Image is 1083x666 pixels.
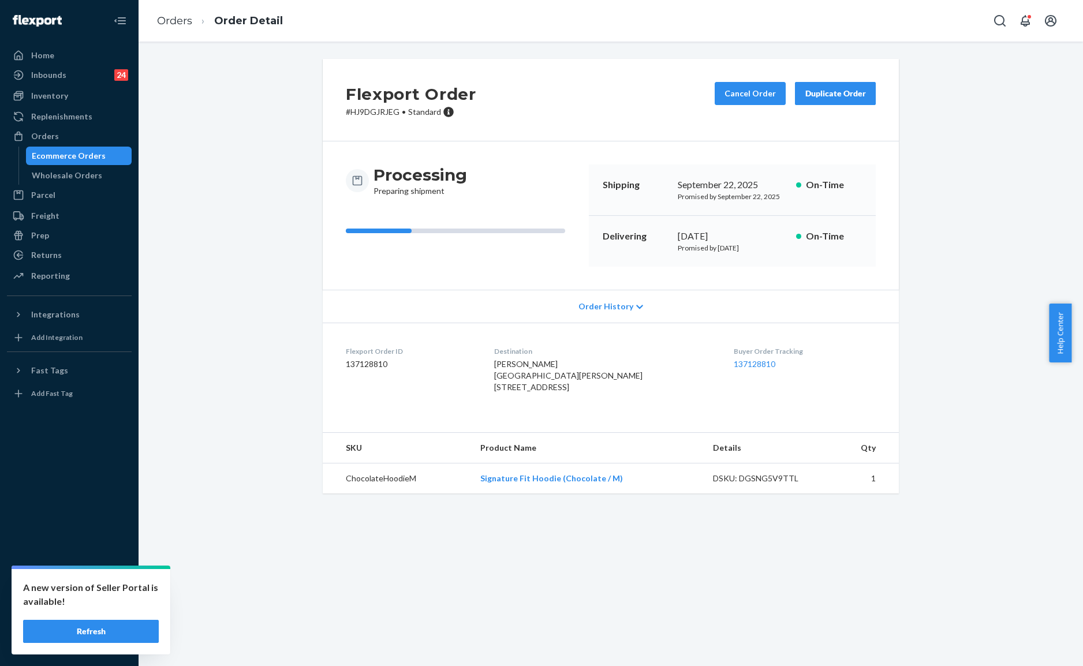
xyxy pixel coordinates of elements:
[603,230,669,243] p: Delivering
[408,107,441,117] span: Standard
[346,82,476,106] h2: Flexport Order
[7,87,132,105] a: Inventory
[7,107,132,126] a: Replenishments
[31,189,55,201] div: Parcel
[157,14,192,27] a: Orders
[23,581,159,608] p: A new version of Seller Portal is available!
[31,309,80,320] div: Integrations
[374,164,467,197] div: Preparing shipment
[7,46,132,65] a: Home
[678,243,787,253] p: Promised by [DATE]
[7,226,132,245] a: Prep
[480,473,623,483] a: Signature Fit Hoodie (Chocolate / M)
[374,164,467,185] h3: Processing
[831,463,899,494] td: 1
[402,107,406,117] span: •
[805,88,866,99] div: Duplicate Order
[323,463,471,494] td: ChocolateHoodieM
[31,111,92,122] div: Replenishments
[26,166,132,185] a: Wholesale Orders
[713,473,821,484] div: DSKU: DGSNG5V9TTL
[346,346,476,356] dt: Flexport Order ID
[7,246,132,264] a: Returns
[346,106,476,118] p: # HJ9DGJRJEG
[988,9,1011,32] button: Open Search Box
[109,9,132,32] button: Close Navigation
[323,433,471,463] th: SKU
[31,365,68,376] div: Fast Tags
[31,270,70,282] div: Reporting
[7,614,132,633] a: Help Center
[734,346,876,356] dt: Buyer Order Tracking
[31,249,62,261] div: Returns
[806,178,862,192] p: On-Time
[7,328,132,347] a: Add Integration
[32,170,102,181] div: Wholesale Orders
[7,207,132,225] a: Freight
[494,346,715,356] dt: Destination
[715,82,786,105] button: Cancel Order
[678,192,787,201] p: Promised by September 22, 2025
[26,147,132,165] a: Ecommerce Orders
[471,433,704,463] th: Product Name
[831,433,899,463] th: Qty
[7,594,132,613] a: Talk to Support
[31,230,49,241] div: Prep
[7,384,132,403] a: Add Fast Tag
[31,210,59,222] div: Freight
[7,361,132,380] button: Fast Tags
[7,127,132,145] a: Orders
[7,634,132,652] button: Give Feedback
[704,433,831,463] th: Details
[214,14,283,27] a: Order Detail
[31,69,66,81] div: Inbounds
[7,186,132,204] a: Parcel
[7,575,132,593] a: Settings
[32,150,106,162] div: Ecommerce Orders
[114,69,128,81] div: 24
[678,230,787,243] div: [DATE]
[806,230,862,243] p: On-Time
[23,620,159,643] button: Refresh
[603,178,669,192] p: Shipping
[346,358,476,370] dd: 137128810
[7,66,132,84] a: Inbounds24
[31,388,73,398] div: Add Fast Tag
[795,82,876,105] button: Duplicate Order
[678,178,787,192] div: September 22, 2025
[734,359,775,369] a: 137128810
[148,4,292,38] ol: breadcrumbs
[494,359,643,392] span: [PERSON_NAME] [GEOGRAPHIC_DATA][PERSON_NAME] [STREET_ADDRESS]
[7,267,132,285] a: Reporting
[1039,9,1062,32] button: Open account menu
[1014,9,1037,32] button: Open notifications
[578,301,633,312] span: Order History
[31,332,83,342] div: Add Integration
[7,305,132,324] button: Integrations
[13,15,62,27] img: Flexport logo
[1049,304,1071,362] button: Help Center
[31,50,54,61] div: Home
[31,130,59,142] div: Orders
[31,90,68,102] div: Inventory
